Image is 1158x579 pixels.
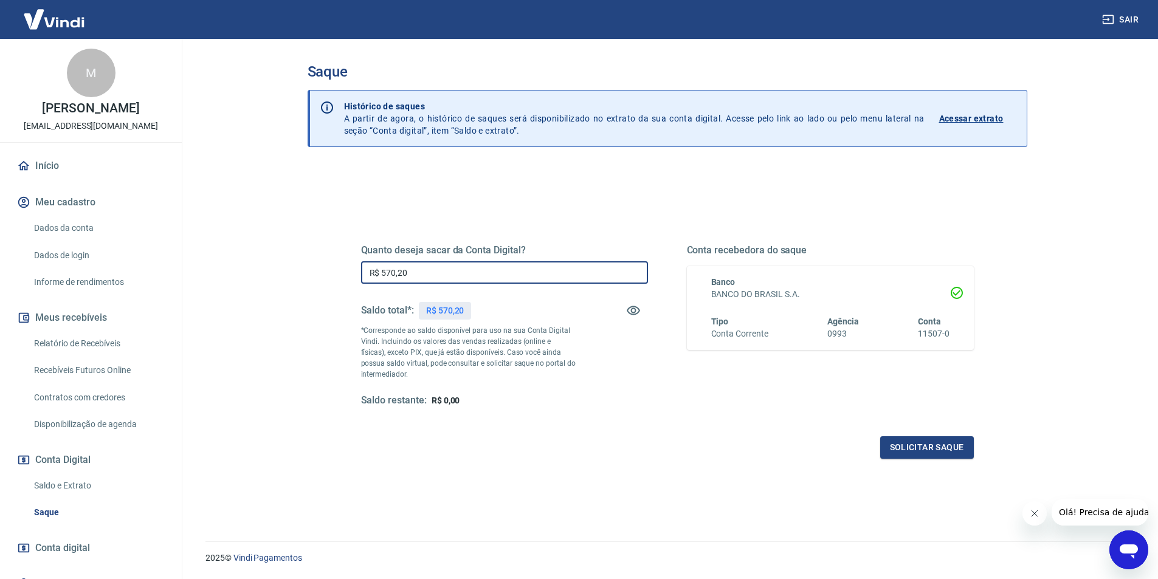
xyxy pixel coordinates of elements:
[15,447,167,473] button: Conta Digital
[29,385,167,410] a: Contratos com credores
[15,304,167,331] button: Meus recebíveis
[29,216,167,241] a: Dados da conta
[67,49,115,97] div: M
[880,436,974,459] button: Solicitar saque
[361,304,414,317] h5: Saldo total*:
[35,540,90,557] span: Conta digital
[361,394,427,407] h5: Saldo restante:
[29,358,167,383] a: Recebíveis Futuros Online
[205,552,1129,564] p: 2025 ©
[233,553,302,563] a: Vindi Pagamentos
[918,317,941,326] span: Conta
[827,317,859,326] span: Agência
[15,535,167,561] a: Conta digital
[918,327,949,340] h6: 11507-0
[361,244,648,256] h5: Quanto deseja sacar da Conta Digital?
[29,331,167,356] a: Relatório de Recebíveis
[711,327,768,340] h6: Conta Corrente
[1052,499,1148,526] iframe: Mensagem da empresa
[827,327,859,340] h6: 0993
[29,473,167,498] a: Saldo e Extrato
[939,100,1017,137] a: Acessar extrato
[24,120,158,132] p: [EMAIL_ADDRESS][DOMAIN_NAME]
[344,100,925,137] p: A partir de agora, o histórico de saques será disponibilizado no extrato da sua conta digital. Ac...
[432,396,460,405] span: R$ 0,00
[15,152,167,179] a: Início
[939,112,1004,125] p: Acessar extrato
[687,244,974,256] h5: Conta recebedora do saque
[15,1,94,38] img: Vindi
[426,304,464,317] p: R$ 570,20
[29,270,167,295] a: Informe de rendimentos
[1100,9,1143,31] button: Sair
[711,288,949,301] h6: BANCO DO BRASIL S.A.
[1109,530,1148,569] iframe: Botão para abrir a janela de mensagens
[29,500,167,525] a: Saque
[711,317,729,326] span: Tipo
[308,63,1027,80] h3: Saque
[7,9,102,18] span: Olá! Precisa de ajuda?
[15,189,167,216] button: Meu cadastro
[29,412,167,437] a: Disponibilização de agenda
[711,277,736,287] span: Banco
[1022,501,1047,526] iframe: Fechar mensagem
[361,325,576,380] p: *Corresponde ao saldo disponível para uso na sua Conta Digital Vindi. Incluindo os valores das ve...
[42,102,139,115] p: [PERSON_NAME]
[29,243,167,268] a: Dados de login
[344,100,925,112] p: Histórico de saques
